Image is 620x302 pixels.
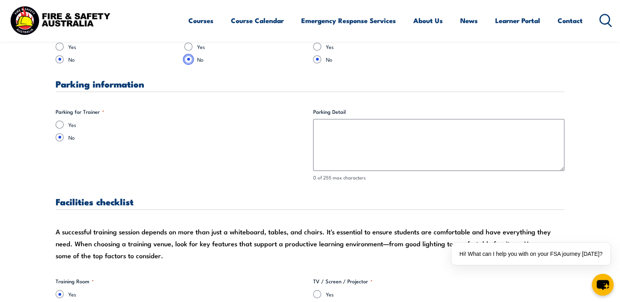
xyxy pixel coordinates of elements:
[460,10,478,31] a: News
[326,290,564,298] label: Yes
[592,274,614,296] button: chat-button
[495,10,540,31] a: Learner Portal
[68,55,178,63] label: No
[413,10,443,31] a: About Us
[68,121,307,129] label: Yes
[188,10,213,31] a: Courses
[313,174,564,181] div: 0 of 255 max characters
[313,108,564,116] label: Parking Detail
[56,226,564,261] div: A successful training session depends on more than just a whiteboard, tables, and chairs. It's es...
[326,55,436,63] label: No
[68,290,307,298] label: Yes
[68,43,178,51] label: Yes
[56,108,104,116] legend: Parking for Trainer
[451,243,610,265] div: Hi! What can I help you with on your FSA journey [DATE]?
[56,197,564,206] h3: Facilities checklist
[56,277,94,285] legend: Training Room
[301,10,396,31] a: Emergency Response Services
[56,79,564,88] h3: Parking information
[231,10,284,31] a: Course Calendar
[197,55,307,63] label: No
[558,10,583,31] a: Contact
[313,277,372,285] legend: TV / Screen / Projector
[197,43,307,51] label: Yes
[68,133,307,141] label: No
[326,43,436,51] label: Yes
